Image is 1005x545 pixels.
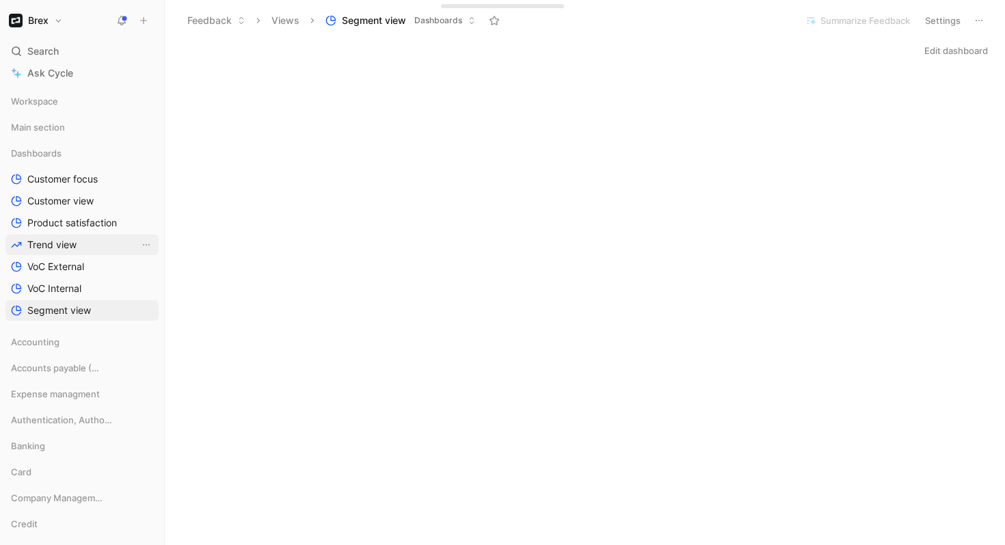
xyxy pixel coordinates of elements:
button: Views [265,10,306,31]
span: Accounts payable (AP) [11,361,103,375]
div: Main section [5,117,159,137]
span: Trend view [27,238,77,252]
div: DashboardsCustomer focusCustomer viewProduct satisfactionTrend viewView actionsVoC ExternalVoC In... [5,143,159,321]
div: Banking [5,436,159,456]
a: VoC Internal [5,278,159,299]
div: Accounting [5,332,159,352]
span: Card [11,465,31,479]
span: Main section [11,120,65,134]
div: Accounts payable (AP) [5,358,159,382]
span: Workspace [11,94,58,108]
span: Segment view [342,14,406,27]
span: Company Management [11,491,103,505]
button: Edit dashboard [918,41,994,60]
div: Credit [5,514,159,534]
span: Credit [11,517,38,531]
button: Segment viewDashboards [319,10,482,31]
div: Authentication, Authorization & Auditing [5,410,159,434]
a: Trend viewView actions [5,235,159,255]
span: Authentication, Authorization & Auditing [11,413,113,427]
div: Expense managment [5,384,159,404]
div: Accounting [5,332,159,356]
button: Feedback [181,10,252,31]
button: Settings [919,11,967,30]
div: Search [5,41,159,62]
div: Card [5,462,159,486]
a: Segment view [5,300,159,321]
div: Authentication, Authorization & Auditing [5,410,159,430]
span: Dashboards [414,14,462,27]
div: Main section [5,117,159,142]
div: Dashboards [5,143,159,163]
a: VoC External [5,256,159,277]
a: Product satisfaction [5,213,159,233]
a: Customer focus [5,169,159,189]
div: Company Management [5,488,159,508]
span: Customer focus [27,172,98,186]
span: Product satisfaction [27,216,117,230]
a: Customer view [5,191,159,211]
button: BrexBrex [5,11,66,30]
div: Credit [5,514,159,538]
h1: Brex [28,14,49,27]
span: Segment view [27,304,91,317]
button: Summarize Feedback [799,11,916,30]
div: Workspace [5,91,159,111]
div: Banking [5,436,159,460]
span: Expense managment [11,387,100,401]
div: Company Management [5,488,159,512]
div: Accounts payable (AP) [5,358,159,378]
img: Brex [9,14,23,27]
span: Banking [11,439,45,453]
span: Accounting [11,335,59,349]
span: Customer view [27,194,94,208]
span: Search [27,43,59,59]
div: Expense managment [5,384,159,408]
span: VoC Internal [27,282,81,295]
span: Ask Cycle [27,65,73,81]
span: VoC External [27,260,84,274]
a: Ask Cycle [5,63,159,83]
div: Card [5,462,159,482]
span: Dashboards [11,146,62,160]
button: View actions [139,238,153,252]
